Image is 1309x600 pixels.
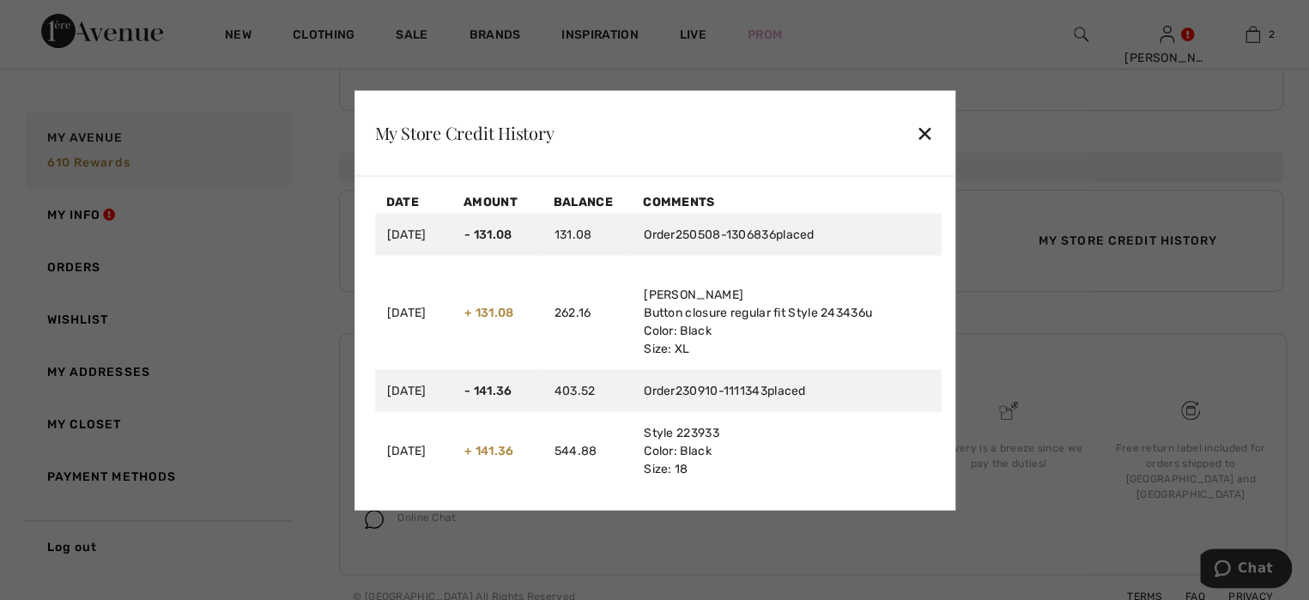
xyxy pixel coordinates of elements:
a: 250508-1306836 [676,227,776,241]
th: Date [375,190,452,213]
span: - 141.36 [464,383,512,397]
td: 262.16 [542,255,632,369]
td: 403.52 [542,369,632,411]
td: Order placed [632,213,941,255]
th: Comments [632,190,941,213]
td: 544.88 [542,411,632,489]
td: [DATE] [375,369,452,411]
td: [DATE] [375,213,452,255]
a: 230910-1111343 [676,383,767,397]
td: [DATE] [375,411,452,489]
span: + 131.08 [464,305,513,319]
th: Balance [542,190,632,213]
div: ✕ [916,115,934,151]
span: - 131.08 [464,227,512,241]
td: Style 223933 Color: Black Size: 18 [632,411,941,489]
td: [PERSON_NAME] Button closure regular fit Style 243436u Color: Black Size: XL [632,255,941,369]
div: My Store Credit History [375,124,555,142]
td: Order placed [632,369,941,411]
span: + 141.36 [464,443,513,458]
th: Amount [452,190,542,213]
span: Chat [38,12,73,27]
td: [DATE] [375,255,452,369]
td: 131.08 [542,213,632,255]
